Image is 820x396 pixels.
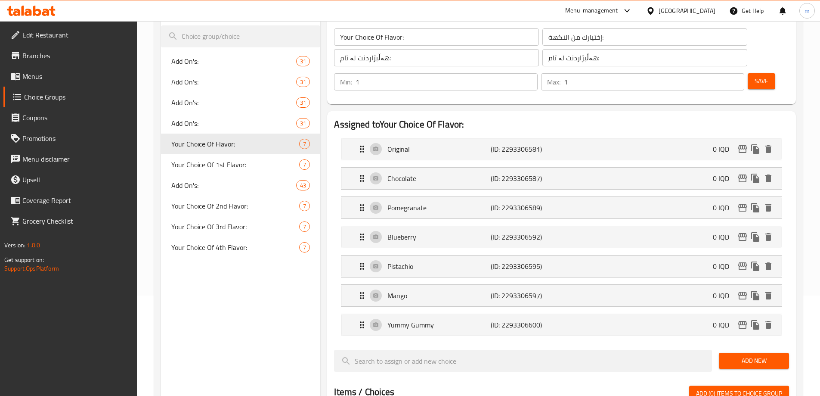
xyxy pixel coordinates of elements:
p: 0 IQD [713,173,736,184]
a: Upsell [3,169,137,190]
button: edit [736,172,749,185]
button: edit [736,289,749,302]
a: Menu disclaimer [3,149,137,169]
button: edit [736,201,749,214]
a: Choice Groups [3,87,137,107]
p: (ID: 2293306597) [491,290,560,301]
span: Upsell [22,175,130,185]
button: duplicate [749,318,762,331]
li: Expand [334,252,789,281]
p: Original [387,144,490,154]
button: duplicate [749,260,762,273]
div: Choices [296,180,310,190]
div: Expand [341,168,782,189]
span: Get support on: [4,254,44,265]
p: 0 IQD [713,290,736,301]
div: Expand [341,285,782,306]
div: Expand [341,197,782,218]
p: Blueberry [387,232,490,242]
button: duplicate [749,289,762,302]
input: search [334,350,712,372]
div: Choices [299,242,310,253]
span: 1.0.0 [27,240,40,251]
button: delete [762,231,775,243]
span: 7 [300,161,309,169]
span: m [805,6,810,16]
div: Choices [296,118,310,128]
span: Add On's: [171,180,297,190]
span: 31 [297,119,309,128]
p: Yummy Gummy [387,320,490,330]
div: Expand [341,226,782,248]
span: Grocery Checklist [22,216,130,226]
div: Choices [296,56,310,66]
span: Add On's: [171,97,297,108]
span: Your Choice Of 3rd Flavor: [171,221,300,232]
p: Mango [387,290,490,301]
p: Max: [547,77,560,87]
a: Promotions [3,128,137,149]
button: Save [748,73,775,89]
li: Expand [334,281,789,310]
p: 0 IQD [713,320,736,330]
a: Support.OpsPlatform [4,263,59,274]
span: Branches [22,50,130,61]
p: 0 IQD [713,203,736,213]
button: edit [736,260,749,273]
span: Add On's: [171,56,297,66]
span: 7 [300,140,309,148]
p: (ID: 2293306592) [491,232,560,242]
span: Your Choice Of 2nd Flavor: [171,201,300,211]
span: Your Choice Of Flavor: [171,139,300,149]
div: Add On's:31 [161,92,321,113]
button: delete [762,260,775,273]
div: Your Choice Of 1st Flavor:7 [161,154,321,175]
span: Save [755,76,768,87]
span: Version: [4,240,25,251]
a: Menus [3,66,137,87]
a: Edit Restaurant [3,25,137,45]
div: Your Choice Of Flavor:7 [161,134,321,154]
p: 0 IQD [713,261,736,271]
button: delete [762,289,775,302]
div: Your Choice Of 2nd Flavor:7 [161,196,321,216]
p: (ID: 2293306581) [491,144,560,154]
span: 31 [297,57,309,65]
button: delete [762,318,775,331]
span: 7 [300,223,309,231]
p: Pistachio [387,261,490,271]
a: Branches [3,45,137,66]
span: Coverage Report [22,195,130,206]
span: Menus [22,71,130,81]
div: Choices [299,159,310,170]
button: delete [762,143,775,156]
button: duplicate [749,143,762,156]
li: Expand [334,222,789,252]
button: Add New [719,353,789,369]
span: Coupons [22,112,130,123]
p: Pomegranate [387,203,490,213]
div: Choices [299,221,310,232]
div: Add On's:31 [161,113,321,134]
div: Add On's:31 [161,51,321,72]
div: Add On's:43 [161,175,321,196]
p: (ID: 2293306587) [491,173,560,184]
span: Edit Restaurant [22,30,130,40]
a: Coverage Report [3,190,137,211]
button: edit [736,318,749,331]
button: delete [762,201,775,214]
span: 31 [297,99,309,107]
div: Your Choice Of 4th Flavor:7 [161,237,321,258]
p: (ID: 2293306600) [491,320,560,330]
a: Coupons [3,107,137,128]
span: Choice Groups [24,92,130,102]
span: 31 [297,78,309,86]
div: Expand [341,314,782,336]
span: Add On's: [171,118,297,128]
p: 0 IQD [713,144,736,154]
span: Your Choice Of 4th Flavor: [171,242,300,253]
span: Add On's: [171,77,297,87]
div: [GEOGRAPHIC_DATA] [659,6,715,16]
li: Expand [334,310,789,340]
button: duplicate [749,231,762,243]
